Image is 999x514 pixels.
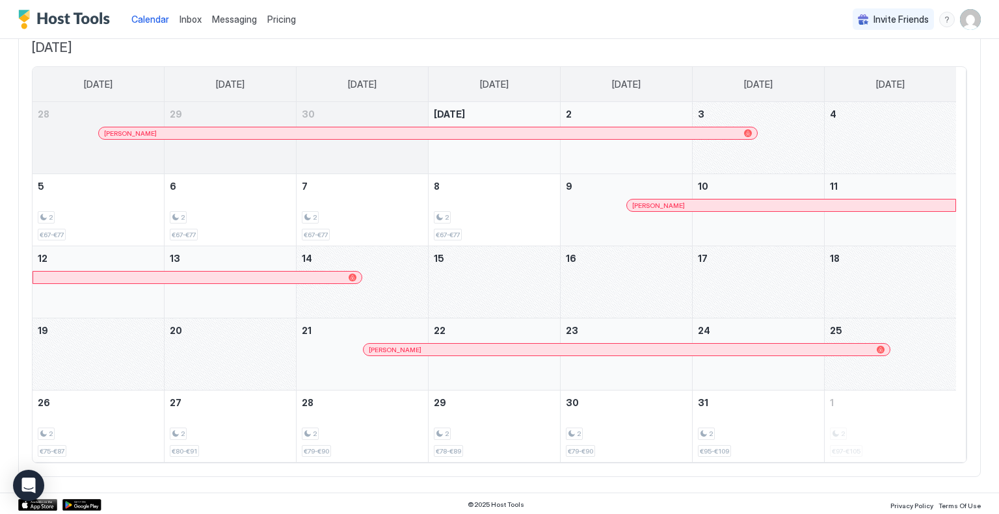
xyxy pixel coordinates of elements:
span: €79-€90 [568,447,593,456]
a: Tuesday [335,67,390,102]
span: 5 [38,181,44,192]
td: October 15, 2025 [429,246,561,318]
span: [PERSON_NAME] [632,201,685,210]
a: October 30, 2025 [561,391,692,415]
a: October 19, 2025 [33,318,164,342]
span: 6 [170,181,176,192]
a: September 30, 2025 [297,102,428,126]
a: October 15, 2025 [429,246,560,270]
a: October 4, 2025 [825,102,956,126]
div: Google Play Store [62,499,101,511]
span: €95-€109 [700,447,729,456]
span: 30 [302,109,315,120]
span: 3 [698,109,704,120]
span: 2 [577,430,581,438]
div: Open Intercom Messenger [13,470,44,501]
a: Inbox [180,12,202,26]
td: September 28, 2025 [33,102,165,174]
span: 9 [566,181,572,192]
a: October 13, 2025 [165,246,296,270]
span: 1 [830,397,834,408]
span: 13 [170,253,180,264]
span: 24 [698,325,710,336]
span: [DATE] [434,109,465,120]
a: October 7, 2025 [297,174,428,198]
span: 31 [698,397,708,408]
a: Monday [203,67,258,102]
td: October 9, 2025 [560,174,692,246]
a: October 11, 2025 [825,174,956,198]
a: October 17, 2025 [693,246,824,270]
span: Privacy Policy [890,502,933,509]
span: 7 [302,181,308,192]
td: October 28, 2025 [297,391,429,463]
a: October 25, 2025 [825,318,956,342]
td: October 7, 2025 [297,174,429,246]
span: 26 [38,397,50,408]
span: 29 [170,109,182,120]
a: October 22, 2025 [429,318,560,342]
span: 2 [445,430,449,438]
td: October 24, 2025 [692,318,824,391]
td: October 19, 2025 [33,318,165,391]
span: 12 [38,253,47,264]
div: menu [939,12,955,27]
a: Privacy Policy [890,498,933,511]
a: October 6, 2025 [165,174,296,198]
span: 10 [698,181,708,192]
span: Inbox [180,14,202,25]
span: [DATE] [32,40,967,56]
td: October 1, 2025 [429,102,561,174]
span: 2 [445,213,449,222]
a: October 21, 2025 [297,318,428,342]
span: €78-€89 [436,447,461,456]
span: 2 [313,430,317,438]
span: 2 [709,430,713,438]
a: October 18, 2025 [825,246,956,270]
td: September 30, 2025 [297,102,429,174]
td: October 18, 2025 [824,246,956,318]
span: 25 [830,325,842,336]
span: 18 [830,253,840,264]
a: October 10, 2025 [693,174,824,198]
span: 2 [181,213,185,222]
span: Calendar [131,14,169,25]
span: 4 [830,109,836,120]
span: 20 [170,325,182,336]
span: 27 [170,397,181,408]
td: October 27, 2025 [165,391,297,463]
a: Terms Of Use [939,498,981,511]
a: September 29, 2025 [165,102,296,126]
td: October 30, 2025 [560,391,692,463]
span: €67-€77 [40,231,64,239]
a: October 27, 2025 [165,391,296,415]
span: €67-€77 [172,231,196,239]
a: Messaging [212,12,257,26]
span: €67-€77 [436,231,460,239]
span: 2 [566,109,572,120]
span: 21 [302,325,312,336]
span: Terms Of Use [939,502,981,509]
td: October 17, 2025 [692,246,824,318]
a: September 28, 2025 [33,102,164,126]
span: 17 [698,253,708,264]
a: October 9, 2025 [561,174,692,198]
td: October 23, 2025 [560,318,692,391]
a: October 5, 2025 [33,174,164,198]
a: App Store [18,499,57,511]
td: October 4, 2025 [824,102,956,174]
td: October 26, 2025 [33,391,165,463]
span: [DATE] [216,79,245,90]
a: October 23, 2025 [561,318,692,342]
a: October 24, 2025 [693,318,824,342]
td: October 6, 2025 [165,174,297,246]
span: [DATE] [876,79,905,90]
td: October 22, 2025 [429,318,561,391]
span: Messaging [212,14,257,25]
a: Host Tools Logo [18,10,116,29]
span: €67-€77 [304,231,328,239]
span: 28 [302,397,313,408]
span: 14 [302,253,312,264]
td: October 5, 2025 [33,174,165,246]
a: October 12, 2025 [33,246,164,270]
